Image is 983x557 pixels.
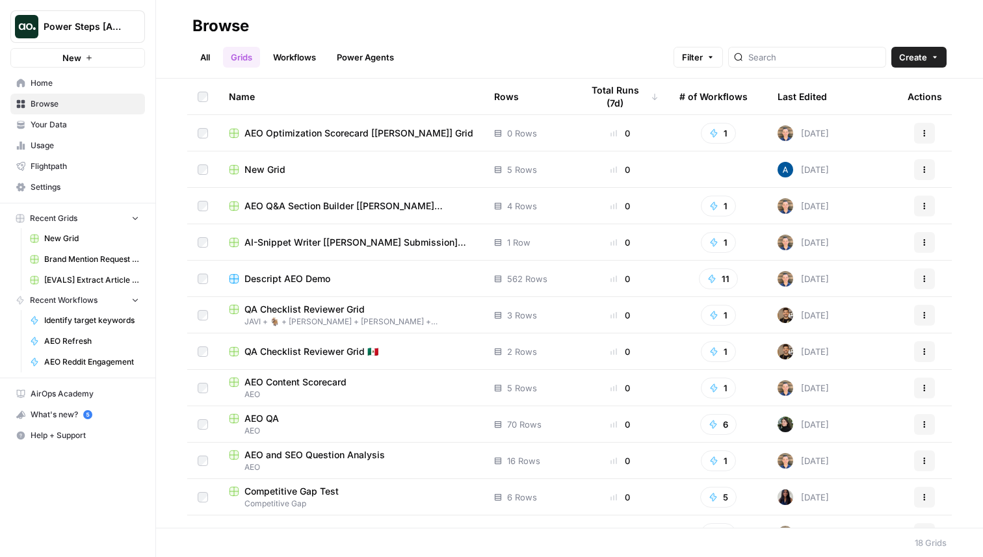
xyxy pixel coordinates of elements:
[229,303,473,328] a: QA Checklist Reviewer GridJAVI + 🐐 + [PERSON_NAME] + [PERSON_NAME] + [PERSON_NAME] + [PERSON_NAME]
[582,382,659,395] div: 0
[507,491,537,504] span: 6 Rows
[229,461,473,473] span: AEO
[44,233,139,244] span: New Grid
[24,310,145,331] a: Identify target keywords
[83,410,92,419] a: 5
[244,448,385,461] span: AEO and SEO Question Analysis
[494,79,519,114] div: Rows
[778,453,793,469] img: 50s1itr6iuawd1zoxsc8bt0iyxwq
[329,47,402,68] a: Power Agents
[10,73,145,94] a: Home
[31,140,139,151] span: Usage
[229,485,473,510] a: Competitive Gap TestCompetitive Gap
[915,536,947,549] div: 18 Grids
[778,344,829,359] div: [DATE]
[192,16,249,36] div: Browse
[229,412,473,437] a: AEO QAAEO
[229,163,473,176] a: New Grid
[778,489,793,505] img: rox323kbkgutb4wcij4krxobkpon
[778,417,829,432] div: [DATE]
[507,272,547,285] span: 562 Rows
[10,209,145,228] button: Recent Grids
[778,526,829,541] div: [DATE]
[24,270,145,291] a: [EVALS] Extract Article from URL Grid
[778,125,793,141] img: 50s1itr6iuawd1zoxsc8bt0iyxwq
[244,485,339,498] span: Competitive Gap Test
[229,376,473,400] a: AEO Content ScorecardAEO
[244,163,285,176] span: New Grid
[44,253,139,265] span: Brand Mention Request Generator Grid
[778,526,793,541] img: 50s1itr6iuawd1zoxsc8bt0iyxwq
[507,163,537,176] span: 5 Rows
[507,345,537,358] span: 2 Rows
[701,305,736,326] button: 1
[507,527,537,540] span: 4 Rows
[24,249,145,270] a: Brand Mention Request Generator Grid
[244,412,279,425] span: AEO QA
[908,79,942,114] div: Actions
[699,268,738,289] button: 11
[778,162,793,177] img: he81ibor8lsei4p3qvg4ugbvimgp
[701,450,736,471] button: 1
[229,527,473,540] a: Write Content Briefs
[582,236,659,249] div: 0
[582,163,659,176] div: 0
[701,523,736,544] button: 1
[778,380,829,396] div: [DATE]
[31,161,139,172] span: Flightpath
[778,198,829,214] div: [DATE]
[244,272,330,285] span: Descript AEO Demo
[778,417,793,432] img: eoqc67reg7z2luvnwhy7wyvdqmsw
[229,236,473,249] a: AI-Snippet Writer [[PERSON_NAME] Submission] Grid
[11,405,144,424] div: What's new?
[701,378,736,398] button: 1
[229,316,473,328] span: JAVI + 🐐 + [PERSON_NAME] + [PERSON_NAME] + [PERSON_NAME] + [PERSON_NAME]
[44,274,139,286] span: [EVALS] Extract Article from URL Grid
[31,181,139,193] span: Settings
[582,454,659,467] div: 0
[10,156,145,177] a: Flightpath
[229,389,473,400] span: AEO
[891,47,947,68] button: Create
[778,235,793,250] img: 50s1itr6iuawd1zoxsc8bt0iyxwq
[244,345,378,358] span: QA Checklist Reviewer Grid 🇲🇽
[44,20,122,33] span: Power Steps [Admin]
[679,79,748,114] div: # of Workflows
[507,127,537,140] span: 0 Rows
[229,448,473,473] a: AEO and SEO Question AnalysisAEO
[778,79,827,114] div: Last Edited
[10,135,145,156] a: Usage
[701,341,736,362] button: 1
[62,51,81,64] span: New
[10,48,145,68] button: New
[229,127,473,140] a: AEO Optimization Scorecard [[PERSON_NAME]] Grid
[582,127,659,140] div: 0
[507,418,542,431] span: 70 Rows
[223,47,260,68] a: Grids
[778,453,829,469] div: [DATE]
[31,98,139,110] span: Browse
[582,527,659,540] div: 0
[778,235,829,250] div: [DATE]
[778,344,793,359] img: 36rz0nf6lyfqsoxlb67712aiq2cf
[748,51,880,64] input: Search
[244,527,332,540] span: Write Content Briefs
[582,79,659,114] div: Total Runs (7d)
[44,356,139,368] span: AEO Reddit Engagement
[899,51,927,64] span: Create
[31,388,139,400] span: AirOps Academy
[10,114,145,135] a: Your Data
[682,51,703,64] span: Filter
[15,15,38,38] img: Power Steps [Admin] Logo
[30,294,98,306] span: Recent Workflows
[86,411,89,418] text: 5
[778,307,829,323] div: [DATE]
[507,309,537,322] span: 3 Rows
[244,376,347,389] span: AEO Content Scorecard
[778,307,793,323] img: 36rz0nf6lyfqsoxlb67712aiq2cf
[778,271,793,287] img: 50s1itr6iuawd1zoxsc8bt0iyxwq
[700,414,737,435] button: 6
[192,47,218,68] a: All
[24,352,145,372] a: AEO Reddit Engagement
[582,272,659,285] div: 0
